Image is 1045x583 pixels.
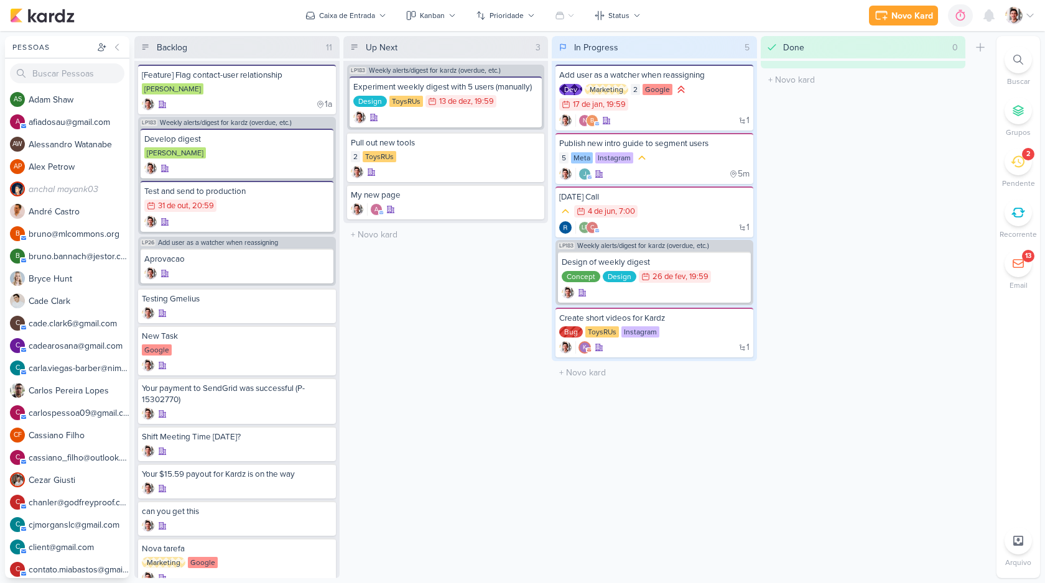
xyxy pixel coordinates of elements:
[575,341,591,354] div: Colaboradores: kelly@kellylgabel.com
[142,383,332,405] div: Your payment to SendGrid was successful (P-15302770)
[374,207,378,213] p: a
[582,225,588,231] p: LP
[142,344,172,356] div: Google
[603,271,636,282] div: Design
[29,138,129,151] div: A l e s s a n d r o W a t a n a b e
[10,42,95,53] div: Pessoas
[16,231,20,237] p: b
[583,118,587,124] p: n
[10,383,25,398] img: Carlos Pereira Lopes
[578,168,591,180] div: jonny@hey.com
[29,563,129,576] div: c o n t a t o . m i a b a s t o s @ g m a i l . c o m
[575,114,598,127] div: Colaboradores: nathanw@mlcommons.org, bruno@mlcommons.org
[144,254,330,265] div: Aprovacao
[586,221,598,234] div: chanler@godfreyproof.com
[142,408,154,420] div: Criador(a): Lucas Pessoa
[1025,251,1031,261] div: 13
[389,96,423,107] div: ToysRUs
[29,362,129,375] div: c a r l a . v i e g a s - b a r b e r @ n i m b l d . c o m
[10,316,25,331] div: cade.clark6@gmail.com
[29,406,129,420] div: c a r l o s p e s s o a 0 9 @ g m a i l . c o m
[590,225,594,231] p: c
[370,203,383,216] div: afiadosau@gmail.com
[559,84,582,95] div: Dev
[144,162,157,175] div: Criador(a): Lucas Pessoa
[16,544,20,551] p: c
[615,208,635,216] div: , 7:00
[559,221,572,234] img: Robert Weigel
[746,343,750,352] span: 1
[559,341,572,354] div: Criador(a): Lucas Pessoa
[16,410,20,416] p: c
[1006,127,1031,138] p: Grupos
[636,152,648,164] div: Prioridade Média
[763,71,964,89] input: + Novo kard
[158,239,278,246] span: Add user as a watcher when reassigning
[562,287,574,299] img: Lucas Pessoa
[144,147,206,158] div: [PERSON_NAME]
[142,520,154,532] img: Lucas Pessoa
[29,272,129,285] div: B r y c e H u n t
[16,119,20,126] p: a
[1007,76,1030,87] p: Buscar
[10,181,25,196] img: anchal mayank03
[316,98,332,111] div: último check-in há 1 ano
[10,114,25,129] div: afiadosau@gmail.com
[353,81,539,93] div: Experiment weekly digest with 5 users (manually)
[144,134,330,145] div: Develop digest
[1010,280,1028,291] p: Email
[746,116,750,125] span: 1
[1005,557,1031,568] p: Arquivo
[559,205,572,218] div: Prioridade Média
[29,183,129,196] div: a n c h a l m a y a n k 0 3
[142,307,154,319] div: Criador(a): Lucas Pessoa
[29,384,129,397] div: C a r l o s P e r e i r a L o p e s
[10,159,25,174] div: Alex Petrow
[142,307,154,319] img: Lucas Pessoa
[16,320,20,327] p: c
[351,166,363,178] div: Criador(a): Lucas Pessoa
[16,253,20,260] p: b
[188,557,218,568] div: Google
[144,162,157,175] img: Lucas Pessoa
[10,405,25,420] div: carlospessoa09@gmail.com
[559,326,583,337] div: Bug
[10,539,25,554] div: client@gmail.com
[559,313,750,324] div: Create short videos for Kardz
[586,114,598,127] div: bruno@mlcommons.org
[142,408,154,420] img: Lucas Pessoa
[869,6,938,25] button: Novo Kard
[14,163,22,170] p: AP
[350,67,366,74] span: LP183
[559,138,750,149] div: Publish new intro guide to segment users
[142,482,154,495] div: Criador(a): Lucas Pessoa
[142,83,203,94] div: [PERSON_NAME]
[439,98,471,106] div: 13 de dez
[575,168,591,180] div: Colaboradores: jonny@hey.com
[562,271,600,282] div: Concept
[142,469,332,480] div: Your $15.59 payout for Kardz is on the way
[1026,149,1030,159] div: 2
[10,428,25,443] div: Cassiano Filho
[578,114,591,127] div: nathanw@mlcommons.org
[142,293,332,305] div: Testing Gmelius
[321,41,337,54] div: 11
[142,98,154,111] img: Lucas Pessoa
[158,202,188,210] div: 31 de out
[996,46,1040,87] li: Ctrl + F
[353,111,366,124] img: Lucas Pessoa
[353,96,387,107] div: Design
[891,9,933,22] div: Novo Kard
[29,295,129,308] div: C a d e C l a r k
[10,562,25,577] div: contato.miabastos@gmail.com
[559,191,750,203] div: Tuesday Call
[631,84,640,95] div: 2
[16,499,20,506] p: c
[562,287,574,299] div: Criador(a): Lucas Pessoa
[740,41,755,54] div: 5
[351,151,360,162] div: 2
[577,242,709,249] span: Weekly alerts/digest for kardz (overdue, etc.)
[559,221,572,234] div: Criador(a): Robert Weigel
[621,326,659,337] div: Instagram
[554,364,755,382] input: + Novo kard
